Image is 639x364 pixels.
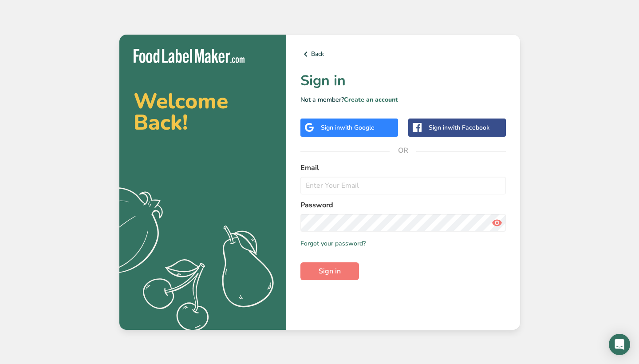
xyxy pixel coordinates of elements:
a: Create an account [344,95,398,104]
div: Sign in [321,123,375,132]
h2: Welcome Back! [134,91,272,133]
h1: Sign in [300,70,506,91]
label: Password [300,200,506,210]
p: Not a member? [300,95,506,104]
div: Sign in [429,123,489,132]
div: Open Intercom Messenger [609,334,630,355]
img: Food Label Maker [134,49,245,63]
label: Email [300,162,506,173]
span: with Google [340,123,375,132]
span: Sign in [319,266,341,277]
input: Enter Your Email [300,177,506,194]
a: Forgot your password? [300,239,366,248]
a: Back [300,49,506,59]
button: Sign in [300,262,359,280]
span: OR [390,137,416,164]
span: with Facebook [448,123,489,132]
